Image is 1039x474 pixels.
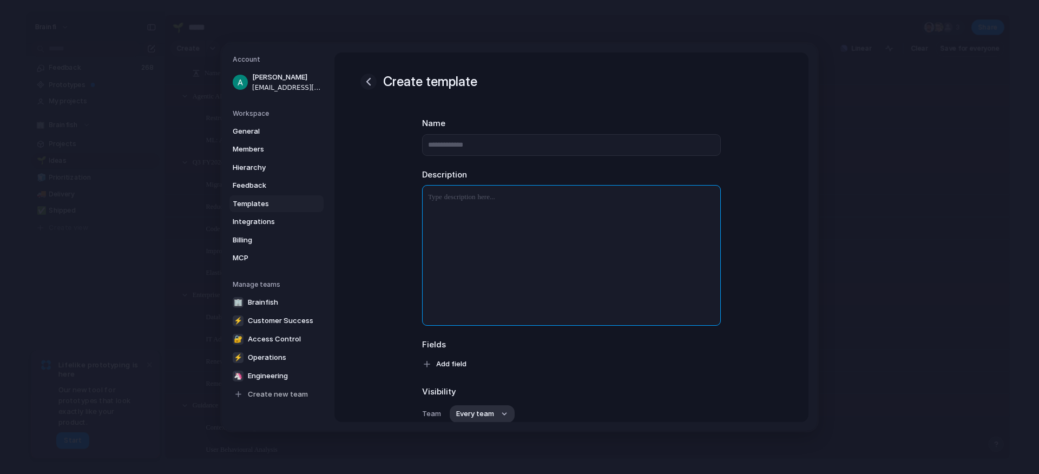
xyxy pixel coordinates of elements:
span: Visibility [422,385,721,398]
span: Engineering [248,370,288,381]
span: Fields [422,339,721,351]
a: ⚡Operations [229,348,324,366]
span: Brainfish [248,297,278,307]
span: Members [233,144,302,155]
span: [EMAIL_ADDRESS][DOMAIN_NAME] [252,82,321,92]
span: General [233,126,302,136]
div: 🦄 [233,370,244,381]
a: 🏢Brainfish [229,293,324,311]
h5: Manage teams [233,279,324,289]
span: [PERSON_NAME] [252,72,321,83]
button: Every team [450,405,515,423]
span: Every team [456,409,494,419]
span: Templates [233,198,302,209]
div: ⚡ [233,352,244,363]
a: 🦄Engineering [229,367,324,384]
a: Billing [229,231,324,248]
a: MCP [229,249,324,267]
a: Hierarchy [229,159,324,176]
h5: Account [233,55,324,64]
a: Feedback [229,177,324,194]
span: Feedback [233,180,302,191]
a: [PERSON_NAME][EMAIL_ADDRESS][DOMAIN_NAME] [229,69,324,96]
button: Add field [416,355,475,372]
h1: Create template [383,72,477,91]
span: Integrations [233,216,302,227]
a: 🔐Access Control [229,330,324,347]
h5: Workspace [233,108,324,118]
div: 🔐 [233,333,244,344]
span: Hierarchy [233,162,302,173]
span: Team [422,409,441,419]
span: Add field [436,358,466,369]
a: Members [229,141,324,158]
a: Integrations [229,213,324,231]
span: MCP [233,253,302,264]
div: 🏢 [233,297,244,307]
span: Create new team [248,389,308,399]
a: General [229,122,324,140]
div: ⚡ [233,315,244,326]
span: Access Control [248,333,301,344]
span: Operations [248,352,286,363]
a: ⚡Customer Success [229,312,324,329]
span: Name [422,117,721,130]
a: Templates [229,195,324,212]
span: Customer Success [248,315,313,326]
span: Description [422,168,721,181]
span: Billing [233,234,302,245]
a: Create new team [229,385,324,403]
